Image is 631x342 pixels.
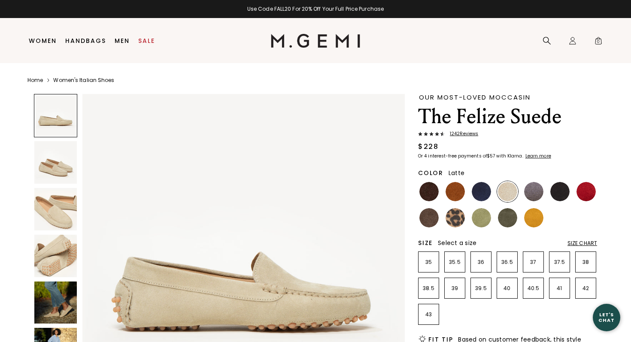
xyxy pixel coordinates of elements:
[27,77,43,84] a: Home
[471,285,491,292] p: 39.5
[487,153,495,159] klarna-placement-style-amount: $57
[65,37,106,44] a: Handbags
[449,169,464,177] span: Latte
[446,208,465,227] img: Leopard Print
[34,281,77,324] img: The Felize Suede
[472,208,491,227] img: Pistachio
[419,94,597,100] div: Our Most-Loved Moccasin
[446,182,465,201] img: Saddle
[498,182,517,201] img: Latte
[419,259,439,266] p: 35
[525,154,551,159] a: Learn more
[445,285,465,292] p: 39
[523,285,543,292] p: 40.5
[418,105,597,129] h1: The Felize Suede
[576,182,596,201] img: Sunset Red
[523,259,543,266] p: 37
[418,131,597,138] a: 1242Reviews
[594,38,603,47] span: 0
[445,259,465,266] p: 35.5
[438,239,476,247] span: Select a size
[549,259,570,266] p: 37.5
[524,182,543,201] img: Gray
[471,259,491,266] p: 36
[138,37,155,44] a: Sale
[34,141,77,184] img: The Felize Suede
[418,142,438,152] div: $228
[567,240,597,247] div: Size Chart
[34,188,77,230] img: The Felize Suede
[418,153,487,159] klarna-placement-style-body: Or 4 interest-free payments of
[472,182,491,201] img: Midnight Blue
[419,285,439,292] p: 38.5
[550,182,570,201] img: Black
[445,131,478,136] span: 1242 Review s
[497,285,517,292] p: 40
[418,239,433,246] h2: Size
[34,235,77,277] img: The Felize Suede
[419,311,439,318] p: 43
[419,208,439,227] img: Mushroom
[115,37,130,44] a: Men
[524,208,543,227] img: Sunflower
[419,182,439,201] img: Chocolate
[497,259,517,266] p: 36.5
[549,285,570,292] p: 41
[53,77,114,84] a: Women's Italian Shoes
[498,208,517,227] img: Olive
[418,169,443,176] h2: Color
[29,37,57,44] a: Women
[496,153,524,159] klarna-placement-style-body: with Klarna
[593,312,620,323] div: Let's Chat
[576,259,596,266] p: 38
[271,34,361,48] img: M.Gemi
[525,153,551,159] klarna-placement-style-cta: Learn more
[550,208,570,227] img: Burgundy
[576,285,596,292] p: 42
